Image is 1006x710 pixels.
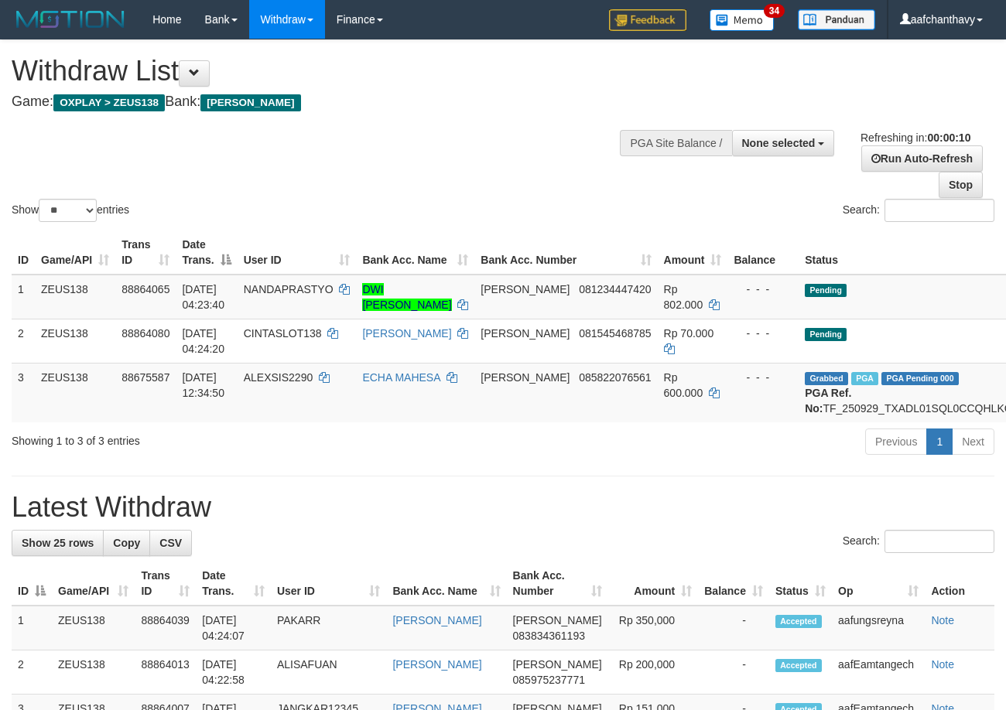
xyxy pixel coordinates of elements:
[698,562,769,606] th: Balance: activate to sort column ascending
[238,230,357,275] th: User ID: activate to sort column ascending
[732,130,835,156] button: None selected
[182,283,224,311] span: [DATE] 04:23:40
[851,372,878,385] span: Marked by aafpengsreynich
[805,387,851,415] b: PGA Ref. No:
[805,328,847,341] span: Pending
[664,283,703,311] span: Rp 802.000
[176,230,237,275] th: Date Trans.: activate to sort column descending
[474,230,657,275] th: Bank Acc. Number: activate to sort column ascending
[115,230,176,275] th: Trans ID: activate to sort column ascending
[135,650,196,695] td: 88864013
[12,562,52,606] th: ID: activate to sort column descending
[608,562,699,606] th: Amount: activate to sort column ascending
[392,614,481,626] a: [PERSON_NAME]
[927,131,970,144] strong: 00:00:10
[35,319,115,363] td: ZEUS138
[579,371,651,384] span: Copy 085822076561 to clipboard
[734,282,792,297] div: - - -
[196,606,271,650] td: [DATE] 04:24:07
[362,371,440,384] a: ECHA MAHESA
[271,650,387,695] td: ALISAFUAN
[513,630,585,642] span: Copy 083834361193 to clipboard
[121,283,169,295] span: 88864065
[149,530,192,556] a: CSV
[507,562,608,606] th: Bank Acc. Number: activate to sort column ascending
[698,650,769,695] td: -
[861,131,970,144] span: Refreshing in:
[579,327,651,340] span: Copy 081545468785 to clipboard
[798,9,875,30] img: panduan.png
[52,606,135,650] td: ZEUS138
[734,370,792,385] div: - - -
[35,275,115,319] td: ZEUS138
[885,199,994,222] input: Search:
[764,4,785,18] span: 34
[664,371,703,399] span: Rp 600.000
[52,650,135,695] td: ZEUS138
[710,9,775,31] img: Button%20Memo.svg
[52,562,135,606] th: Game/API: activate to sort column ascending
[620,130,731,156] div: PGA Site Balance /
[843,530,994,553] label: Search:
[513,658,602,671] span: [PERSON_NAME]
[12,8,129,31] img: MOTION_logo.png
[35,230,115,275] th: Game/API: activate to sort column ascending
[53,94,165,111] span: OXPLAY > ZEUS138
[931,614,954,626] a: Note
[609,9,686,31] img: Feedback.jpg
[664,327,714,340] span: Rp 70.000
[12,230,35,275] th: ID
[727,230,799,275] th: Balance
[925,562,994,606] th: Action
[121,327,169,340] span: 88864080
[843,199,994,222] label: Search:
[12,56,655,87] h1: Withdraw List
[885,530,994,553] input: Search:
[775,615,822,628] span: Accepted
[769,562,832,606] th: Status: activate to sort column ascending
[931,658,954,671] a: Note
[865,428,927,455] a: Previous
[244,327,322,340] span: CINTASLOT138
[481,327,570,340] span: [PERSON_NAME]
[805,372,848,385] span: Grabbed
[356,230,474,275] th: Bank Acc. Name: activate to sort column ascending
[12,363,35,422] td: 3
[881,372,959,385] span: PGA Pending
[12,319,35,363] td: 2
[698,606,769,650] td: -
[159,537,182,549] span: CSV
[579,283,651,295] span: Copy 081234447420 to clipboard
[103,530,150,556] a: Copy
[135,606,196,650] td: 88864039
[608,650,699,695] td: Rp 200,000
[12,530,104,556] a: Show 25 rows
[775,659,822,672] span: Accepted
[244,283,334,295] span: NANDAPRASTYO
[39,199,97,222] select: Showentries
[135,562,196,606] th: Trans ID: activate to sort column ascending
[12,199,129,222] label: Show entries
[271,606,387,650] td: PAKARR
[35,363,115,422] td: ZEUS138
[832,606,925,650] td: aafungsreyna
[12,427,408,449] div: Showing 1 to 3 of 3 entries
[244,371,313,384] span: ALEXSIS2290
[952,428,994,455] a: Next
[926,428,953,455] a: 1
[386,562,506,606] th: Bank Acc. Name: activate to sort column ascending
[196,650,271,695] td: [DATE] 04:22:58
[271,562,387,606] th: User ID: activate to sort column ascending
[362,327,451,340] a: [PERSON_NAME]
[200,94,300,111] span: [PERSON_NAME]
[861,145,983,172] a: Run Auto-Refresh
[196,562,271,606] th: Date Trans.: activate to sort column ascending
[481,371,570,384] span: [PERSON_NAME]
[608,606,699,650] td: Rp 350,000
[734,326,792,341] div: - - -
[12,606,52,650] td: 1
[362,283,451,311] a: DWI [PERSON_NAME]
[182,327,224,355] span: [DATE] 04:24:20
[12,275,35,319] td: 1
[658,230,728,275] th: Amount: activate to sort column ascending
